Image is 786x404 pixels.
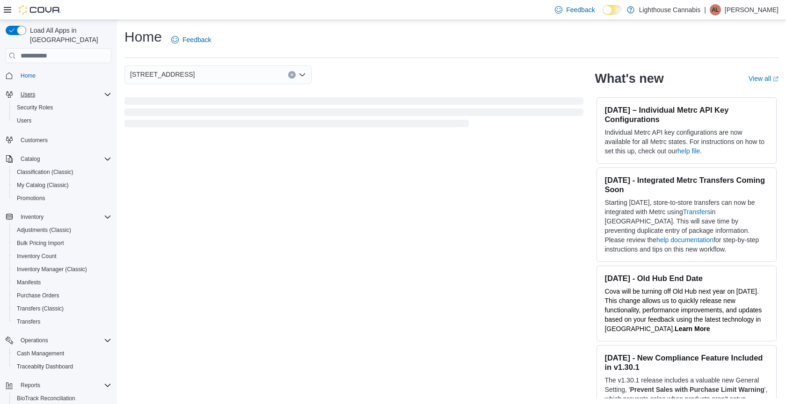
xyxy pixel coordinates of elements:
[13,193,49,204] a: Promotions
[13,224,75,236] a: Adjustments (Classic)
[13,115,111,126] span: Users
[182,35,211,44] span: Feedback
[13,166,77,178] a: Classification (Classic)
[13,193,111,204] span: Promotions
[21,155,40,163] span: Catalog
[288,71,296,79] button: Clear input
[17,395,75,402] span: BioTrack Reconciliation
[17,153,111,165] span: Catalog
[13,102,57,113] a: Security Roles
[9,315,115,328] button: Transfers
[9,289,115,302] button: Purchase Orders
[17,252,57,260] span: Inventory Count
[26,26,111,44] span: Load All Apps in [GEOGRAPHIC_DATA]
[17,226,71,234] span: Adjustments (Classic)
[124,99,583,129] span: Loading
[17,117,31,124] span: Users
[630,386,764,393] strong: Prevent Sales with Purchase Limit Warning
[2,379,115,392] button: Reports
[124,28,162,46] h1: Home
[683,208,711,216] a: Transfers
[17,211,47,223] button: Inventory
[17,380,44,391] button: Reports
[2,88,115,101] button: Users
[13,393,79,404] a: BioTrack Reconciliation
[2,133,115,146] button: Customers
[9,347,115,360] button: Cash Management
[17,89,111,100] span: Users
[13,238,111,249] span: Bulk Pricing Import
[13,115,35,126] a: Users
[17,181,69,189] span: My Catalog (Classic)
[725,4,779,15] p: [PERSON_NAME]
[604,353,769,372] h3: [DATE] - New Compliance Feature Included in v1.30.1
[604,288,762,332] span: Cova will be turning off Old Hub next year on [DATE]. This change allows us to quickly release ne...
[19,5,61,14] img: Cova
[21,72,36,79] span: Home
[17,335,52,346] button: Operations
[298,71,306,79] button: Open list of options
[17,350,64,357] span: Cash Management
[13,277,111,288] span: Manifests
[21,137,48,144] span: Customers
[17,380,111,391] span: Reports
[13,264,111,275] span: Inventory Manager (Classic)
[13,290,63,301] a: Purchase Orders
[2,210,115,224] button: Inventory
[595,71,663,86] h2: What's new
[13,348,111,359] span: Cash Management
[13,180,111,191] span: My Catalog (Classic)
[710,4,721,15] div: Agnes Li
[9,224,115,237] button: Adjustments (Classic)
[17,153,44,165] button: Catalog
[17,239,64,247] span: Bulk Pricing Import
[13,316,44,327] a: Transfers
[712,4,719,15] span: AL
[675,325,710,332] a: Learn More
[13,251,111,262] span: Inventory Count
[17,134,111,145] span: Customers
[13,361,111,372] span: Traceabilty Dashboard
[9,360,115,373] button: Traceabilty Dashboard
[17,70,111,81] span: Home
[13,316,111,327] span: Transfers
[604,274,769,283] h3: [DATE] - Old Hub End Date
[17,195,45,202] span: Promotions
[17,266,87,273] span: Inventory Manager (Classic)
[603,5,622,15] input: Dark Mode
[21,91,35,98] span: Users
[9,166,115,179] button: Classification (Classic)
[17,363,73,370] span: Traceabilty Dashboard
[604,105,769,124] h3: [DATE] – Individual Metrc API Key Configurations
[17,292,59,299] span: Purchase Orders
[639,4,701,15] p: Lighthouse Cannabis
[9,276,115,289] button: Manifests
[17,89,39,100] button: Users
[21,213,44,221] span: Inventory
[773,76,779,82] svg: External link
[13,303,67,314] a: Transfers (Classic)
[17,335,111,346] span: Operations
[9,179,115,192] button: My Catalog (Classic)
[13,303,111,314] span: Transfers (Classic)
[21,382,40,389] span: Reports
[749,75,779,82] a: View allExternal link
[656,236,713,244] a: help documentation
[21,337,48,344] span: Operations
[604,128,769,156] p: Individual Metrc API key configurations are now available for all Metrc states. For instructions ...
[17,279,41,286] span: Manifests
[17,70,39,81] a: Home
[13,361,77,372] a: Traceabilty Dashboard
[2,152,115,166] button: Catalog
[13,238,68,249] a: Bulk Pricing Import
[604,198,769,254] p: Starting [DATE], store-to-store transfers can now be integrated with Metrc using in [GEOGRAPHIC_D...
[13,224,111,236] span: Adjustments (Classic)
[2,69,115,82] button: Home
[13,180,73,191] a: My Catalog (Classic)
[17,305,64,312] span: Transfers (Classic)
[604,175,769,194] h3: [DATE] - Integrated Metrc Transfers Coming Soon
[17,168,73,176] span: Classification (Classic)
[13,277,44,288] a: Manifests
